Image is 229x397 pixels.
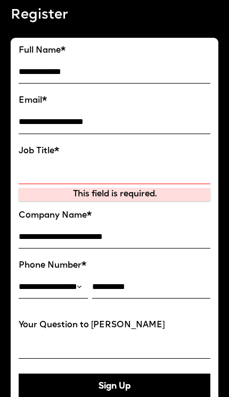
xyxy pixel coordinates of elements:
label: Phone Number [19,261,210,271]
label: Company Name [19,211,210,221]
label: Your Question to [PERSON_NAME] [19,320,210,330]
label: Email [19,96,210,106]
div: This field is required. [22,189,207,200]
p: Register [11,6,218,25]
label: Job Title [19,146,210,156]
label: Full Name [19,46,210,56]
